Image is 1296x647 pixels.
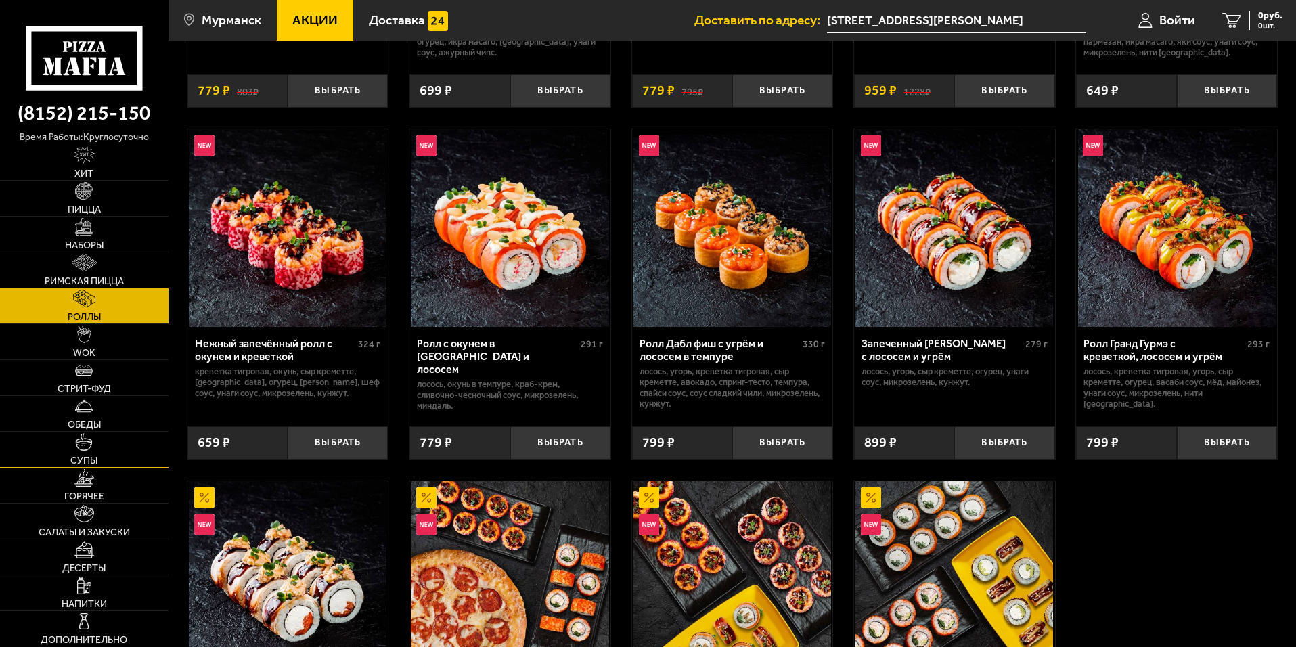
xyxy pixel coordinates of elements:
button: Выбрать [732,74,832,108]
span: 279 г [1025,338,1048,350]
span: Дополнительно [41,635,127,645]
span: Мурманск [202,14,261,26]
div: Ролл с окунем в [GEOGRAPHIC_DATA] и лососем [417,337,577,376]
img: 15daf4d41897b9f0e9f617042186c801.svg [428,11,448,31]
p: креветка тигровая, Сыр креметте, авокадо, пармезан, икра масаго, яки соус, унаги соус, микрозелен... [1083,26,1270,58]
span: Супы [70,456,97,466]
img: Новинка [416,135,437,156]
span: 324 г [358,338,380,350]
p: лосось, угорь, Сыр креметте, огурец, унаги соус, микрозелень, кунжут. [862,366,1048,388]
p: лосось, окунь в темпуре, краб-крем, сливочно-чесночный соус, микрозелень, миндаль. [417,379,603,411]
p: лосось, креветка тигровая, угорь, Сыр креметте, огурец, васаби соус, мёд, майонез, унаги соус, ми... [1083,366,1270,409]
span: 779 ₽ [198,84,230,97]
span: 899 ₽ [864,436,897,449]
button: Выбрать [954,74,1054,108]
span: 699 ₽ [420,84,452,97]
a: НовинкаРолл Дабл фиш с угрём и лососем в темпуре [632,129,833,327]
span: 0 руб. [1258,11,1282,20]
img: Акционный [416,487,437,508]
img: Акционный [194,487,215,508]
a: НовинкаРолл Гранд Гурмэ с креветкой, лососем и угрём [1076,129,1277,327]
s: 1228 ₽ [903,84,931,97]
img: Новинка [861,514,881,535]
span: Доставить по адресу: [694,14,827,26]
div: Запеченный [PERSON_NAME] с лососем и угрём [862,337,1022,363]
img: Акционный [861,487,881,508]
span: Стрит-фуд [58,384,111,394]
span: 959 ₽ [864,84,897,97]
button: Выбрать [288,74,388,108]
span: Горячее [64,492,104,501]
span: 291 г [581,338,603,350]
img: Нежный запечённый ролл с окунем и креветкой [189,129,386,327]
span: Доставка [369,14,425,26]
span: 799 ₽ [1086,436,1119,449]
span: 779 ₽ [642,84,675,97]
span: 799 ₽ [642,436,675,449]
p: креветка тигровая, окунь, Сыр креметте, [GEOGRAPHIC_DATA], огурец, [PERSON_NAME], шеф соус, унаги... [195,366,381,399]
img: Ролл Дабл фиш с угрём и лососем в темпуре [633,129,831,327]
button: Выбрать [732,426,832,460]
span: Салаты и закуски [39,528,130,537]
input: Ваш адрес доставки [827,8,1086,33]
span: Десерты [62,564,106,573]
span: Войти [1159,14,1195,26]
span: 0 шт. [1258,22,1282,30]
button: Выбрать [1177,74,1277,108]
img: Новинка [194,514,215,535]
span: Пицца [68,205,101,215]
button: Выбрать [954,426,1054,460]
img: Ролл Гранд Гурмэ с креветкой, лососем и угрём [1078,129,1276,327]
span: 649 ₽ [1086,84,1119,97]
s: 795 ₽ [681,84,703,97]
a: НовинкаНежный запечённый ролл с окунем и креветкой [187,129,388,327]
img: Ролл с окунем в темпуре и лососем [411,129,608,327]
a: НовинкаРолл с окунем в темпуре и лососем [409,129,610,327]
p: креветка тигровая, краб-крем, Сыр креметте, огурец, икра масаго, [GEOGRAPHIC_DATA], унаги соус, а... [417,26,603,58]
button: Выбрать [510,426,610,460]
span: 659 ₽ [198,436,230,449]
span: Роллы [68,313,101,322]
img: Новинка [194,135,215,156]
span: 330 г [803,338,825,350]
span: Хит [74,169,93,179]
span: Акции [292,14,338,26]
img: Акционный [639,487,659,508]
span: WOK [73,349,95,358]
img: Запеченный ролл Гурмэ с лососем и угрём [855,129,1053,327]
img: Новинка [861,135,881,156]
img: Новинка [639,135,659,156]
span: 293 г [1247,338,1270,350]
img: Новинка [639,514,659,535]
span: Напитки [62,600,107,609]
button: Выбрать [288,426,388,460]
a: НовинкаЗапеченный ролл Гурмэ с лососем и угрём [854,129,1055,327]
img: Новинка [416,514,437,535]
div: Ролл Гранд Гурмэ с креветкой, лососем и угрём [1083,337,1244,363]
span: Римская пицца [45,277,124,286]
span: Наборы [65,241,104,250]
img: Новинка [1083,135,1103,156]
div: Ролл Дабл фиш с угрём и лососем в темпуре [640,337,800,363]
div: Нежный запечённый ролл с окунем и креветкой [195,337,355,363]
button: Выбрать [1177,426,1277,460]
button: Выбрать [510,74,610,108]
p: лосось, угорь, креветка тигровая, Сыр креметте, авокадо, спринг-тесто, темпура, спайси соус, соус... [640,366,826,409]
span: 779 ₽ [420,436,452,449]
s: 803 ₽ [237,84,259,97]
span: Обеды [68,420,101,430]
